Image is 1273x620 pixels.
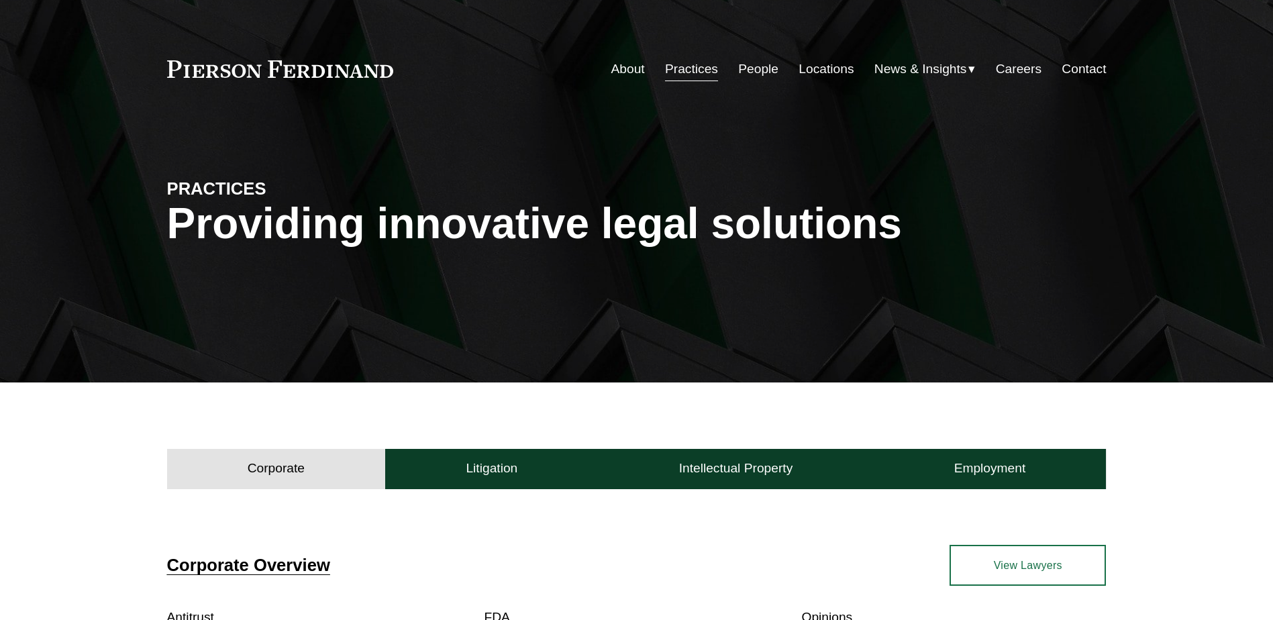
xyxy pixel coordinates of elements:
a: About [611,56,645,82]
a: Contact [1062,56,1106,82]
a: View Lawyers [950,545,1106,585]
h1: Providing innovative legal solutions [167,199,1107,248]
h4: Corporate [248,460,305,476]
span: News & Insights [874,58,967,81]
h4: PRACTICES [167,178,402,199]
a: folder dropdown [874,56,976,82]
h4: Intellectual Property [679,460,793,476]
h4: Employment [954,460,1026,476]
h4: Litigation [466,460,517,476]
a: Corporate Overview [167,556,330,574]
a: Careers [996,56,1041,82]
a: Locations [799,56,854,82]
a: Practices [665,56,718,82]
a: People [738,56,778,82]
